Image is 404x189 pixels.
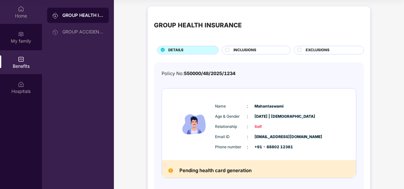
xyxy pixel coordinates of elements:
[62,29,104,34] div: GROUP ACCIDENTAL INSURANCE
[254,144,286,150] span: +91 - 88802 12361
[18,56,24,62] img: svg+xml;base64,PHN2ZyBpZD0iQmVuZWZpdHMiIHhtbG5zPSJodHRwOi8vd3d3LnczLm9yZy8yMDAwL3N2ZyIgd2lkdGg9Ij...
[62,12,104,18] div: GROUP HEALTH INSURANCE
[184,71,235,76] span: 550000/48/2025/1234
[215,144,247,150] span: Phone number
[254,134,286,140] span: [EMAIL_ADDRESS][DOMAIN_NAME]
[247,113,248,120] span: :
[247,143,248,150] span: :
[254,103,286,109] span: Mahantaswami
[215,134,247,140] span: Email ID
[52,29,59,35] img: svg+xml;base64,PHN2ZyB3aWR0aD0iMjAiIGhlaWdodD0iMjAiIHZpZXdCb3g9IjAgMCAyMCAyMCIgZmlsbD0ibm9uZSIgeG...
[247,123,248,130] span: :
[215,124,247,130] span: Relationship
[18,6,24,12] img: svg+xml;base64,PHN2ZyBpZD0iSG9tZSIgeG1sbnM9Imh0dHA6Ly93d3cudzMub3JnLzIwMDAvc3ZnIiB3aWR0aD0iMjAiIG...
[254,114,286,120] span: [DATE] | [DEMOGRAPHIC_DATA]
[18,81,24,87] img: svg+xml;base64,PHN2ZyBpZD0iSG9zcGl0YWxzIiB4bWxucz0iaHR0cDovL3d3dy53My5vcmcvMjAwMC9zdmciIHdpZHRoPS...
[247,103,248,110] span: :
[154,20,242,30] div: GROUP HEALTH INSURANCE
[52,12,59,19] img: svg+xml;base64,PHN2ZyB3aWR0aD0iMjAiIGhlaWdodD0iMjAiIHZpZXdCb3g9IjAgMCAyMCAyMCIgZmlsbD0ibm9uZSIgeG...
[247,133,248,140] span: :
[306,47,330,53] span: EXCLUSIONS
[168,47,184,53] span: DETAILS
[175,98,213,150] img: icon
[168,168,173,173] img: Pending
[162,70,235,77] div: Policy No:
[215,103,247,109] span: Name
[18,31,24,37] img: svg+xml;base64,PHN2ZyB3aWR0aD0iMjAiIGhlaWdodD0iMjAiIHZpZXdCb3g9IjAgMCAyMCAyMCIgZmlsbD0ibm9uZSIgeG...
[254,124,286,130] span: Self
[179,166,252,175] h2: Pending health card generation
[233,47,256,53] span: INCLUSIONS
[215,114,247,120] span: Age & Gender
